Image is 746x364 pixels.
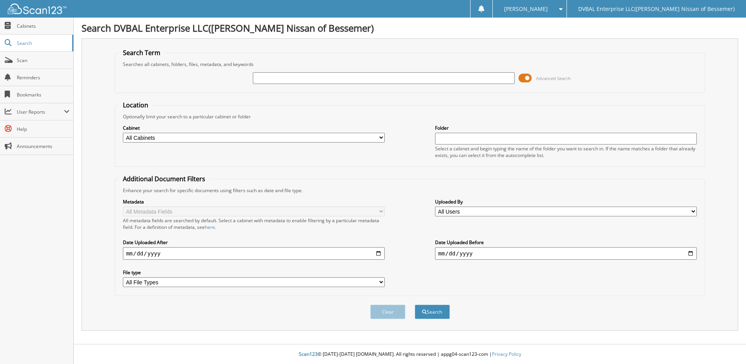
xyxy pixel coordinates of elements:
[17,57,69,64] span: Scan
[123,198,385,205] label: Metadata
[119,101,152,109] legend: Location
[123,239,385,246] label: Date Uploaded After
[17,126,69,132] span: Help
[435,247,697,260] input: end
[123,125,385,131] label: Cabinet
[415,305,450,319] button: Search
[370,305,405,319] button: Clear
[578,7,735,11] span: DVBAL Enterprise LLC([PERSON_NAME] Nissan of Bessemer)
[435,239,697,246] label: Date Uploaded Before
[435,198,697,205] label: Uploaded By
[299,351,318,357] span: Scan123
[205,224,215,230] a: here
[492,351,521,357] a: Privacy Policy
[8,4,66,14] img: scan123-logo-white.svg
[74,345,746,364] div: © [DATE]-[DATE] [DOMAIN_NAME]. All rights reserved | appg04-scan123-com |
[435,125,697,131] label: Folder
[504,7,548,11] span: [PERSON_NAME]
[123,269,385,276] label: File type
[123,217,385,230] div: All metadata fields are searched by default. Select a cabinet with metadata to enable filtering b...
[119,48,164,57] legend: Search Term
[119,61,701,68] div: Searches all cabinets, folders, files, metadata, and keywords
[17,91,69,98] span: Bookmarks
[82,21,738,34] h1: Search DVBAL Enterprise LLC([PERSON_NAME] Nissan of Bessemer)
[17,109,64,115] span: User Reports
[119,175,209,183] legend: Additional Document Filters
[17,74,69,81] span: Reminders
[123,247,385,260] input: start
[17,23,69,29] span: Cabinets
[17,40,68,46] span: Search
[435,145,697,159] div: Select a cabinet and begin typing the name of the folder you want to search in. If the name match...
[119,113,701,120] div: Optionally limit your search to a particular cabinet or folder
[17,143,69,150] span: Announcements
[119,187,701,194] div: Enhance your search for specific documents using filters such as date and file type.
[536,75,571,81] span: Advanced Search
